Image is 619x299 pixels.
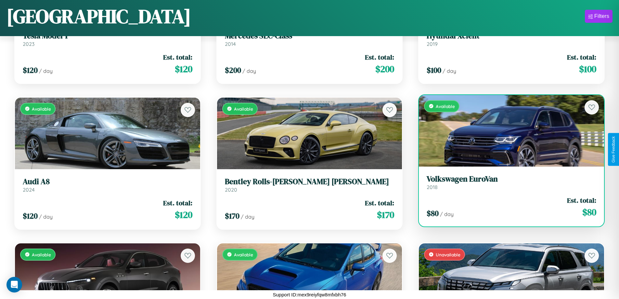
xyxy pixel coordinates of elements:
[32,106,51,112] span: Available
[611,136,616,163] div: Give Feedback
[225,31,394,47] a: Mercedes SLC-Class2014
[23,177,192,186] h3: Audi A8
[6,277,22,292] div: Open Intercom Messenger
[175,208,192,221] span: $ 120
[427,65,441,75] span: $ 100
[594,13,609,20] div: Filters
[241,213,254,220] span: / day
[23,65,38,75] span: $ 120
[427,31,596,41] h3: Hyundai Xcient
[377,208,394,221] span: $ 170
[567,196,596,205] span: Est. total:
[23,186,35,193] span: 2024
[440,211,454,217] span: / day
[23,31,192,41] h3: Tesla Model Y
[365,198,394,208] span: Est. total:
[163,198,192,208] span: Est. total:
[582,206,596,219] span: $ 80
[273,290,346,299] p: Support ID: mex9reiyfqw8mfxbh76
[225,211,239,221] span: $ 170
[436,103,455,109] span: Available
[23,41,34,47] span: 2023
[375,62,394,75] span: $ 200
[436,252,460,257] span: Unavailable
[6,3,191,30] h1: [GEOGRAPHIC_DATA]
[225,177,394,193] a: Bentley Rolls-[PERSON_NAME] [PERSON_NAME]2020
[443,68,456,74] span: / day
[234,252,253,257] span: Available
[225,41,236,47] span: 2014
[427,174,596,184] h3: Volkswagen EuroVan
[242,68,256,74] span: / day
[365,52,394,62] span: Est. total:
[39,68,53,74] span: / day
[427,184,438,190] span: 2018
[427,208,439,219] span: $ 80
[225,31,394,41] h3: Mercedes SLC-Class
[567,52,596,62] span: Est. total:
[39,213,53,220] span: / day
[23,31,192,47] a: Tesla Model Y2023
[585,10,613,23] button: Filters
[427,41,438,47] span: 2019
[225,186,237,193] span: 2020
[225,65,241,75] span: $ 200
[234,106,253,112] span: Available
[427,31,596,47] a: Hyundai Xcient2019
[175,62,192,75] span: $ 120
[32,252,51,257] span: Available
[427,174,596,190] a: Volkswagen EuroVan2018
[579,62,596,75] span: $ 100
[225,177,394,186] h3: Bentley Rolls-[PERSON_NAME] [PERSON_NAME]
[163,52,192,62] span: Est. total:
[23,211,38,221] span: $ 120
[23,177,192,193] a: Audi A82024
